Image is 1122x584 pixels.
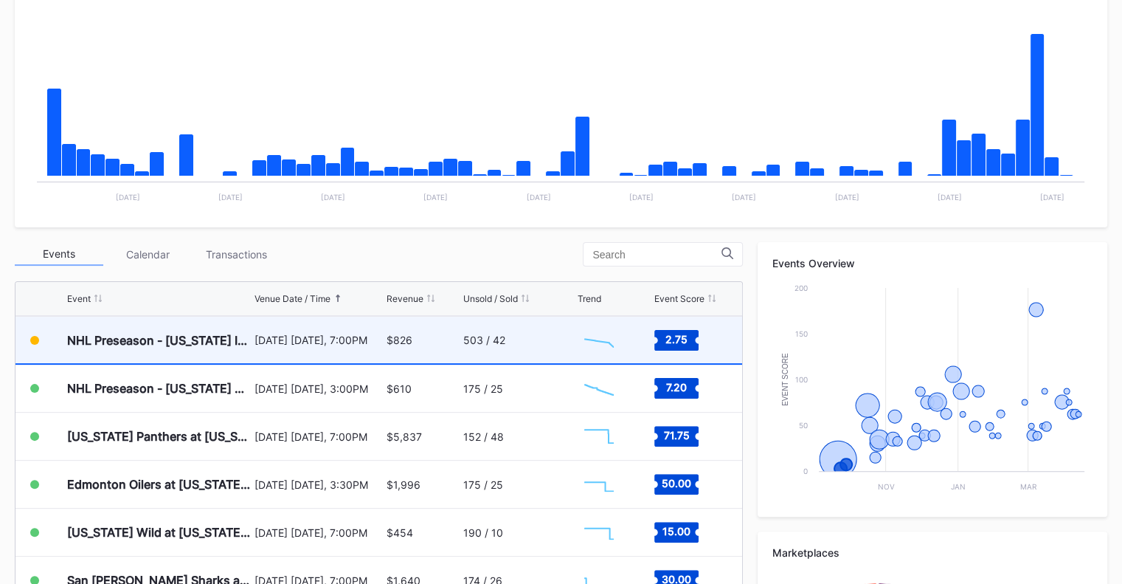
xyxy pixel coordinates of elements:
[795,329,808,338] text: 150
[254,526,383,539] div: [DATE] [DATE], 7:00PM
[803,467,808,475] text: 0
[254,478,383,491] div: [DATE] [DATE], 3:30PM
[67,333,251,348] div: NHL Preseason - [US_STATE] Islanders at [US_STATE] Devils
[1040,193,1064,202] text: [DATE]
[577,418,621,455] svg: Chart title
[103,243,192,266] div: Calendar
[665,332,688,345] text: 2.75
[794,284,808,292] text: 200
[577,370,621,407] svg: Chart title
[629,193,654,202] text: [DATE]
[799,421,808,430] text: 50
[387,430,422,443] div: $5,837
[463,293,518,304] div: Unsold / Sold
[423,193,448,202] text: [DATE]
[321,193,345,202] text: [DATE]
[654,293,704,304] div: Event Score
[387,382,412,395] div: $610
[938,193,962,202] text: [DATE]
[732,193,756,202] text: [DATE]
[577,466,621,503] svg: Chart title
[527,193,551,202] text: [DATE]
[116,193,140,202] text: [DATE]
[192,243,280,266] div: Transactions
[218,193,243,202] text: [DATE]
[772,281,1092,502] svg: Chart title
[463,430,504,443] div: 152 / 48
[254,382,383,395] div: [DATE] [DATE], 3:00PM
[662,477,691,489] text: 50.00
[878,482,895,491] text: Nov
[834,193,859,202] text: [DATE]
[463,334,505,346] div: 503 / 42
[387,478,420,491] div: $1,996
[662,525,690,537] text: 15.00
[663,429,689,442] text: 71.75
[795,375,808,384] text: 100
[781,353,789,406] text: Event Score
[463,526,503,539] div: 190 / 10
[1020,482,1037,491] text: Mar
[387,334,412,346] div: $826
[577,293,600,304] div: Trend
[387,526,413,539] div: $454
[67,477,251,492] div: Edmonton Oilers at [US_STATE] Devils
[254,334,383,346] div: [DATE] [DATE], 7:00PM
[254,293,330,304] div: Venue Date / Time
[772,257,1092,269] div: Events Overview
[254,430,383,443] div: [DATE] [DATE], 7:00PM
[666,381,687,394] text: 7.20
[67,293,91,304] div: Event
[463,478,503,491] div: 175 / 25
[951,482,966,491] text: Jan
[67,525,251,540] div: [US_STATE] Wild at [US_STATE] Devils
[463,382,503,395] div: 175 / 25
[577,514,621,551] svg: Chart title
[592,249,721,261] input: Search
[15,243,103,266] div: Events
[67,381,251,396] div: NHL Preseason - [US_STATE] Capitals at [US_STATE] Devils (Split Squad)
[387,293,423,304] div: Revenue
[577,322,621,359] svg: Chart title
[67,429,251,444] div: [US_STATE] Panthers at [US_STATE] Devils
[772,546,1092,559] div: Marketplaces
